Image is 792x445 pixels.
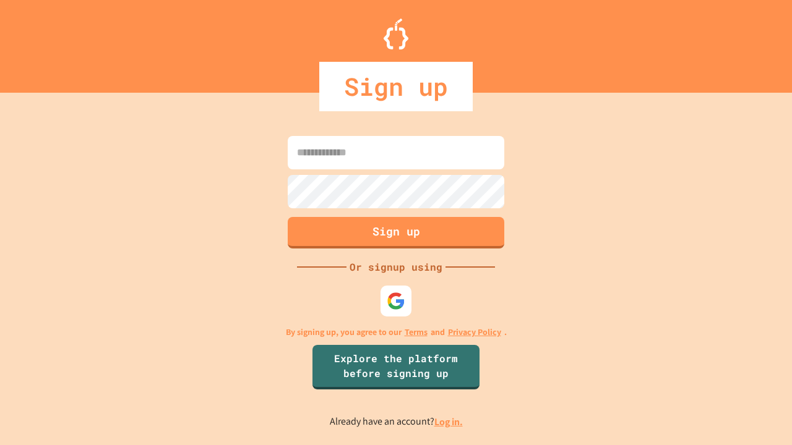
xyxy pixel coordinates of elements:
[330,414,463,430] p: Already have an account?
[286,326,507,339] p: By signing up, you agree to our and .
[387,292,405,310] img: google-icon.svg
[346,260,445,274] div: Or signup using
[384,19,408,49] img: Logo.svg
[312,345,480,389] a: Explore the platform before signing up
[434,415,463,428] a: Log in.
[405,326,428,339] a: Terms
[288,217,504,248] button: Sign up
[319,62,473,111] div: Sign up
[448,326,501,339] a: Privacy Policy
